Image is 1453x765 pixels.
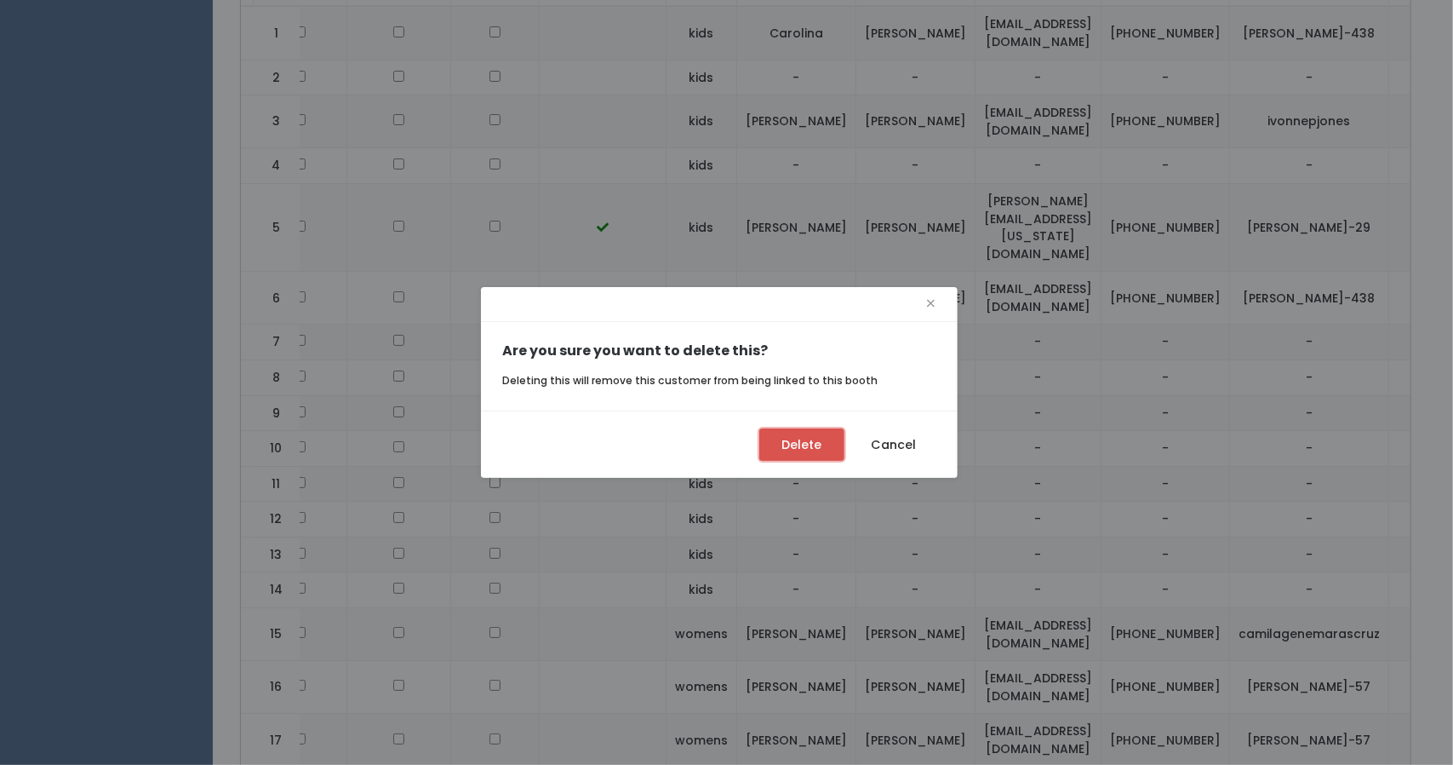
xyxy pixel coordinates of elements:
[851,429,936,461] button: Cancel
[759,429,844,461] button: Delete
[925,290,936,318] button: Close
[925,290,936,317] span: ×
[502,343,936,359] h5: Are you sure you want to delete this?
[502,373,878,388] small: Deleting this will remove this customer from being linked to this booth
